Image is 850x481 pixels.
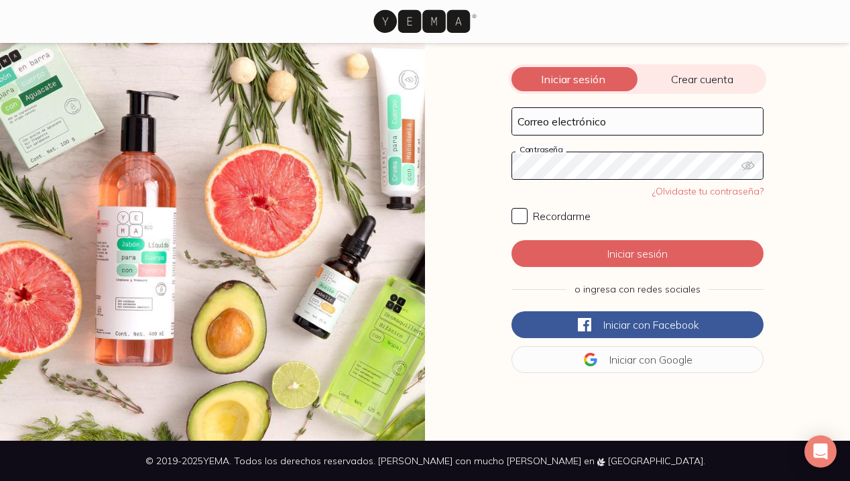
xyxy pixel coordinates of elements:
[509,72,637,86] span: Iniciar sesión
[533,209,591,223] span: Recordarme
[511,240,764,267] button: Iniciar sesión
[378,455,705,467] span: [PERSON_NAME] con mucho [PERSON_NAME] en [GEOGRAPHIC_DATA].
[609,353,656,366] span: Iniciar con
[603,318,650,331] span: Iniciar con
[511,208,528,224] input: Recordarme
[515,144,566,154] label: Contraseña
[511,346,764,373] button: Iniciar conGoogle
[804,435,837,468] div: Open Intercom Messenger
[574,283,701,295] span: o ingresa con redes sociales
[652,185,764,197] a: ¿Olvidaste tu contraseña?
[637,72,766,86] span: Crear cuenta
[511,311,764,338] button: Iniciar conFacebook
